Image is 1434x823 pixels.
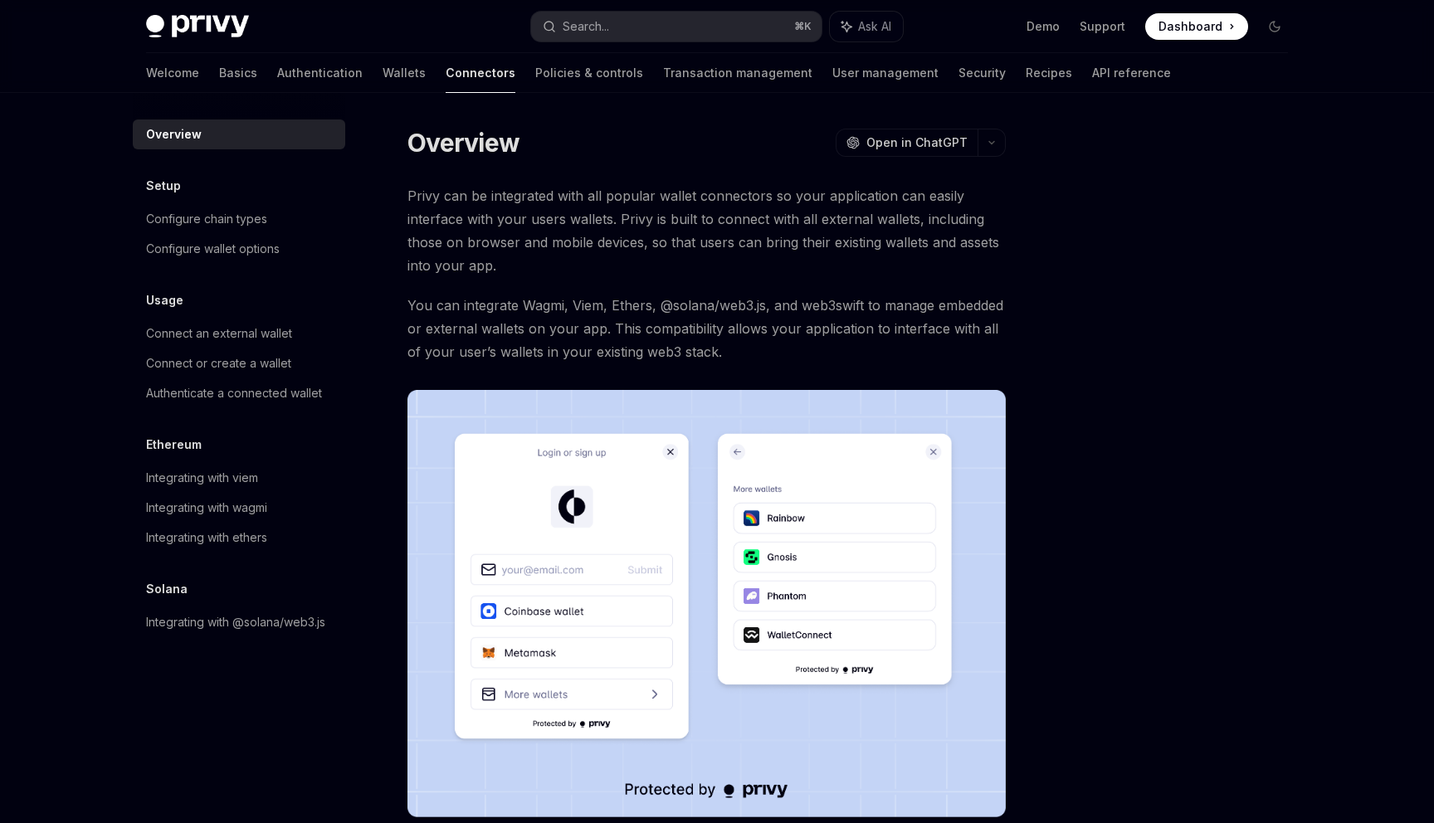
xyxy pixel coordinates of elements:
a: Basics [219,53,257,93]
div: Connect an external wallet [146,324,292,343]
a: Recipes [1026,53,1072,93]
a: Integrating with wagmi [133,493,345,523]
a: Authentication [277,53,363,93]
a: Transaction management [663,53,812,93]
span: Ask AI [858,18,891,35]
h5: Solana [146,579,188,599]
button: Toggle dark mode [1261,13,1288,40]
span: ⌘ K [794,20,812,33]
div: Integrating with @solana/web3.js [146,612,325,632]
a: Authenticate a connected wallet [133,378,345,408]
div: Authenticate a connected wallet [146,383,322,403]
div: Search... [563,17,609,37]
div: Integrating with wagmi [146,498,267,518]
a: Overview [133,119,345,149]
a: Configure wallet options [133,234,345,264]
div: Overview [146,124,202,144]
div: Integrating with viem [146,468,258,488]
button: Open in ChatGPT [836,129,978,157]
div: Configure wallet options [146,239,280,259]
h5: Ethereum [146,435,202,455]
a: Wallets [383,53,426,93]
a: Integrating with ethers [133,523,345,553]
span: You can integrate Wagmi, Viem, Ethers, @solana/web3.js, and web3swift to manage embedded or exter... [407,294,1006,363]
div: Configure chain types [146,209,267,229]
span: Privy can be integrated with all popular wallet connectors so your application can easily interfa... [407,184,1006,277]
span: Dashboard [1158,18,1222,35]
a: Welcome [146,53,199,93]
img: dark logo [146,15,249,38]
a: Connect or create a wallet [133,348,345,378]
a: API reference [1092,53,1171,93]
h5: Setup [146,176,181,196]
a: Configure chain types [133,204,345,234]
a: Integrating with @solana/web3.js [133,607,345,637]
div: Connect or create a wallet [146,353,291,373]
a: Policies & controls [535,53,643,93]
button: Ask AI [830,12,903,41]
h1: Overview [407,128,519,158]
a: User management [832,53,939,93]
div: Integrating with ethers [146,528,267,548]
span: Open in ChatGPT [866,134,968,151]
a: Support [1080,18,1125,35]
a: Dashboard [1145,13,1248,40]
h5: Usage [146,290,183,310]
a: Connectors [446,53,515,93]
button: Search...⌘K [531,12,822,41]
a: Connect an external wallet [133,319,345,348]
a: Demo [1027,18,1060,35]
img: Connectors3 [407,390,1006,817]
a: Security [958,53,1006,93]
a: Integrating with viem [133,463,345,493]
